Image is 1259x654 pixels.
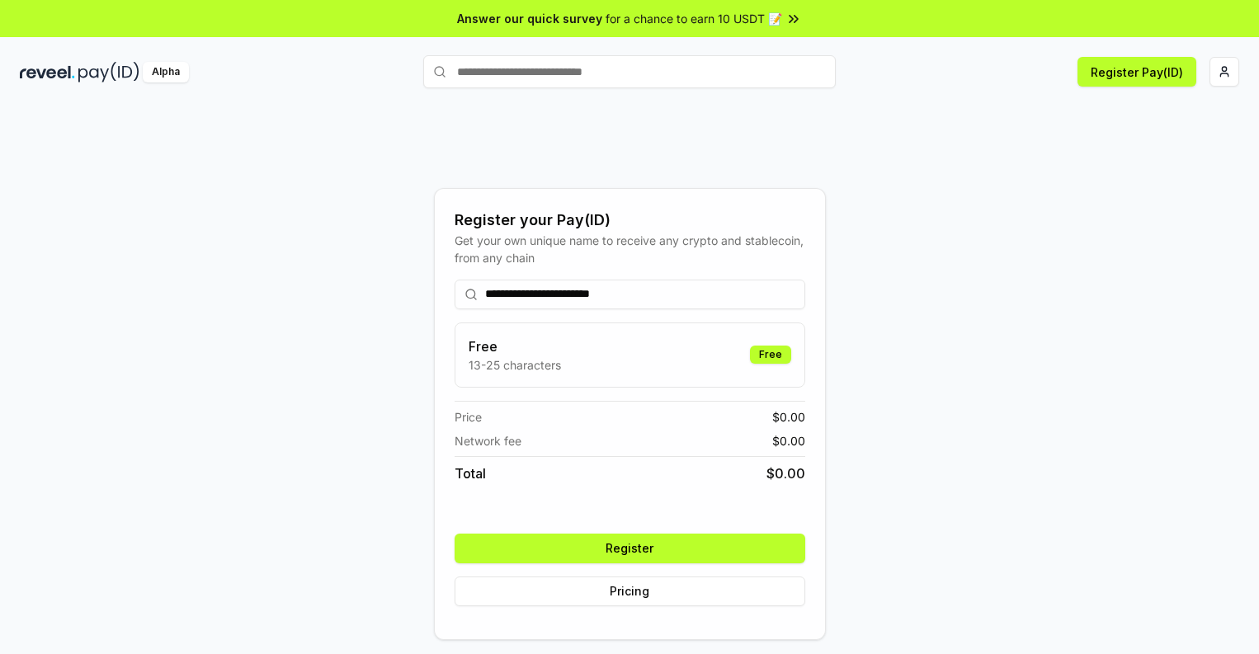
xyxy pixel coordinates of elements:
[750,346,791,364] div: Free
[469,336,561,356] h3: Free
[78,62,139,82] img: pay_id
[772,408,805,426] span: $ 0.00
[1077,57,1196,87] button: Register Pay(ID)
[766,463,805,483] span: $ 0.00
[455,432,521,449] span: Network fee
[469,356,561,374] p: 13-25 characters
[455,534,805,563] button: Register
[455,463,486,483] span: Total
[20,62,75,82] img: reveel_dark
[455,576,805,606] button: Pricing
[143,62,189,82] div: Alpha
[772,432,805,449] span: $ 0.00
[455,232,805,266] div: Get your own unique name to receive any crypto and stablecoin, from any chain
[455,209,805,232] div: Register your Pay(ID)
[457,10,602,27] span: Answer our quick survey
[455,408,482,426] span: Price
[606,10,782,27] span: for a chance to earn 10 USDT 📝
